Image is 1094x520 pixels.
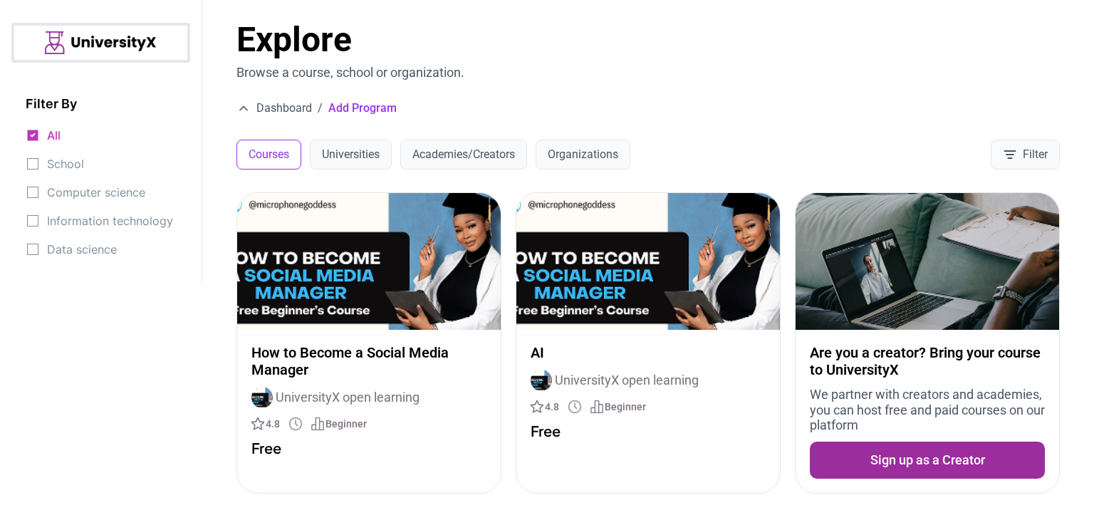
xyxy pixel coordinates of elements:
[47,125,61,145] span: All
[266,417,280,431] span: 4.8
[47,239,117,259] span: Data science
[516,193,780,330] img: AI
[318,100,323,117] span: /
[605,400,646,414] span: Beginner
[276,390,420,405] span: UniversityX open learning
[236,63,1060,83] p: Browse a course, school or organization.
[545,400,559,414] span: 4.8
[236,23,1060,57] h1: Explore
[991,140,1060,170] button: Filter
[251,387,273,408] img: Instructor
[516,192,781,494] a: AIAIInstructorUniversityX open learning4.8BeginnerFree
[251,344,486,378] p: How to Become a Social Media Manager
[256,100,312,117] span: Dashboard
[531,422,766,440] p: Free
[555,373,699,388] span: UniversityX open learning
[47,211,173,231] span: Information technology
[531,370,552,391] img: Instructor
[236,192,501,494] a: How to Become a Social Media ManagerHow to Become a Social Media ManagerInstructorUniversityX ope...
[810,387,1045,433] p: We partner with creators and academies, you can host free and paid courses on our platform
[531,344,766,361] p: AI
[325,417,367,431] span: Beginner
[47,154,84,174] span: School
[237,193,501,330] img: How to Become a Social Media Manager
[400,140,527,170] button: Academies/Creators
[536,140,630,170] button: Organizations
[251,440,486,457] p: Free
[47,182,145,202] span: Computer science
[310,140,392,170] button: Universities
[810,344,1045,378] p: Are you a creator? Bring your course to UniversityX
[328,100,397,117] span: Add Program
[26,94,177,114] h3: Filter By
[810,442,1045,479] button: Sign up as a Creator
[45,31,157,54] img: UniversityX Logo
[236,140,301,170] button: Courses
